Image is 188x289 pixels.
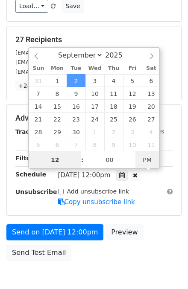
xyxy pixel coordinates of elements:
span: October 1, 2025 [85,125,104,138]
strong: Schedule [15,171,46,178]
span: September 7, 2025 [29,87,48,100]
span: September 24, 2025 [85,113,104,125]
span: October 9, 2025 [104,138,123,151]
h5: Advanced [15,113,173,123]
span: September 28, 2025 [29,125,48,138]
span: September 22, 2025 [48,113,67,125]
span: October 7, 2025 [67,138,85,151]
strong: Tracking [15,128,44,135]
span: October 2, 2025 [104,125,123,138]
input: Year [103,51,134,59]
span: September 12, 2025 [123,87,142,100]
span: September 30, 2025 [67,125,85,138]
span: October 11, 2025 [142,138,161,151]
a: +24 more [15,81,51,91]
span: October 10, 2025 [123,138,142,151]
span: [DATE] 12:00pm [58,171,111,179]
span: August 31, 2025 [29,74,48,87]
span: Tue [67,66,85,71]
span: September 16, 2025 [67,100,85,113]
span: September 21, 2025 [29,113,48,125]
a: Preview [106,224,143,240]
span: September 2, 2025 [67,74,85,87]
span: September 17, 2025 [85,100,104,113]
span: September 3, 2025 [85,74,104,87]
span: September 20, 2025 [142,100,161,113]
small: [EMAIL_ADDRESS][DOMAIN_NAME] [15,49,111,56]
span: October 3, 2025 [123,125,142,138]
span: September 8, 2025 [48,87,67,100]
small: [EMAIL_ADDRESS][DOMAIN_NAME] [15,59,111,65]
span: September 4, 2025 [104,74,123,87]
span: Thu [104,66,123,71]
span: Sun [29,66,48,71]
h5: 27 Recipients [15,35,173,44]
span: Fri [123,66,142,71]
span: September 14, 2025 [29,100,48,113]
span: : [81,151,84,168]
span: September 10, 2025 [85,87,104,100]
strong: Unsubscribe [15,188,57,195]
span: September 13, 2025 [142,87,161,100]
span: October 8, 2025 [85,138,104,151]
span: Click to toggle [135,151,159,168]
span: September 23, 2025 [67,113,85,125]
a: Send Test Email [6,245,71,261]
iframe: Chat Widget [145,248,188,289]
span: September 1, 2025 [48,74,67,87]
small: [EMAIL_ADDRESS][DOMAIN_NAME] [15,69,111,75]
span: Wed [85,66,104,71]
span: October 6, 2025 [48,138,67,151]
span: September 11, 2025 [104,87,123,100]
input: Hour [29,151,81,168]
strong: Filters [15,155,37,162]
span: September 29, 2025 [48,125,67,138]
span: Mon [48,66,67,71]
span: September 5, 2025 [123,74,142,87]
a: Send on [DATE] 12:00pm [6,224,103,240]
span: October 5, 2025 [29,138,48,151]
span: October 4, 2025 [142,125,161,138]
span: September 19, 2025 [123,100,142,113]
label: Add unsubscribe link [67,187,129,196]
span: Sat [142,66,161,71]
span: September 18, 2025 [104,100,123,113]
span: September 6, 2025 [142,74,161,87]
span: September 27, 2025 [142,113,161,125]
span: September 9, 2025 [67,87,85,100]
span: September 15, 2025 [48,100,67,113]
input: Minute [84,151,136,168]
span: September 26, 2025 [123,113,142,125]
a: Copy unsubscribe link [58,198,135,206]
span: September 25, 2025 [104,113,123,125]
